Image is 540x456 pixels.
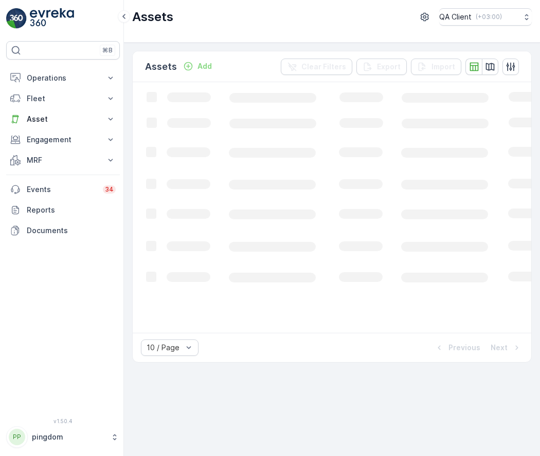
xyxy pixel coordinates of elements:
[32,432,105,442] p: pingdom
[301,62,346,72] p: Clear Filters
[6,88,120,109] button: Fleet
[6,129,120,150] button: Engagement
[491,343,508,353] p: Next
[411,59,461,75] button: Import
[6,8,27,29] img: logo
[27,93,99,104] p: Fleet
[356,59,407,75] button: Export
[27,184,97,195] p: Events
[27,155,99,165] p: MRF
[102,46,113,54] p: ⌘B
[6,220,120,241] a: Documents
[6,418,120,424] span: v 1.50.4
[433,341,481,354] button: Previous
[27,73,99,83] p: Operations
[6,68,120,88] button: Operations
[6,109,120,129] button: Asset
[6,150,120,170] button: MRF
[439,8,532,26] button: QA Client(+03:00)
[9,429,25,445] div: PP
[448,343,480,353] p: Previous
[27,135,99,145] p: Engagement
[6,426,120,448] button: PPpingdom
[27,225,116,236] p: Documents
[377,62,401,72] p: Export
[27,205,116,215] p: Reports
[145,60,177,74] p: Assets
[6,200,120,220] a: Reports
[197,61,212,71] p: Add
[132,9,173,25] p: Assets
[490,341,523,354] button: Next
[27,114,99,124] p: Asset
[30,8,74,29] img: logo_light-DOdMpM7g.png
[431,62,455,72] p: Import
[179,60,216,72] button: Add
[6,179,120,200] a: Events34
[105,185,114,194] p: 34
[281,59,352,75] button: Clear Filters
[476,13,502,21] p: ( +03:00 )
[439,12,472,22] p: QA Client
